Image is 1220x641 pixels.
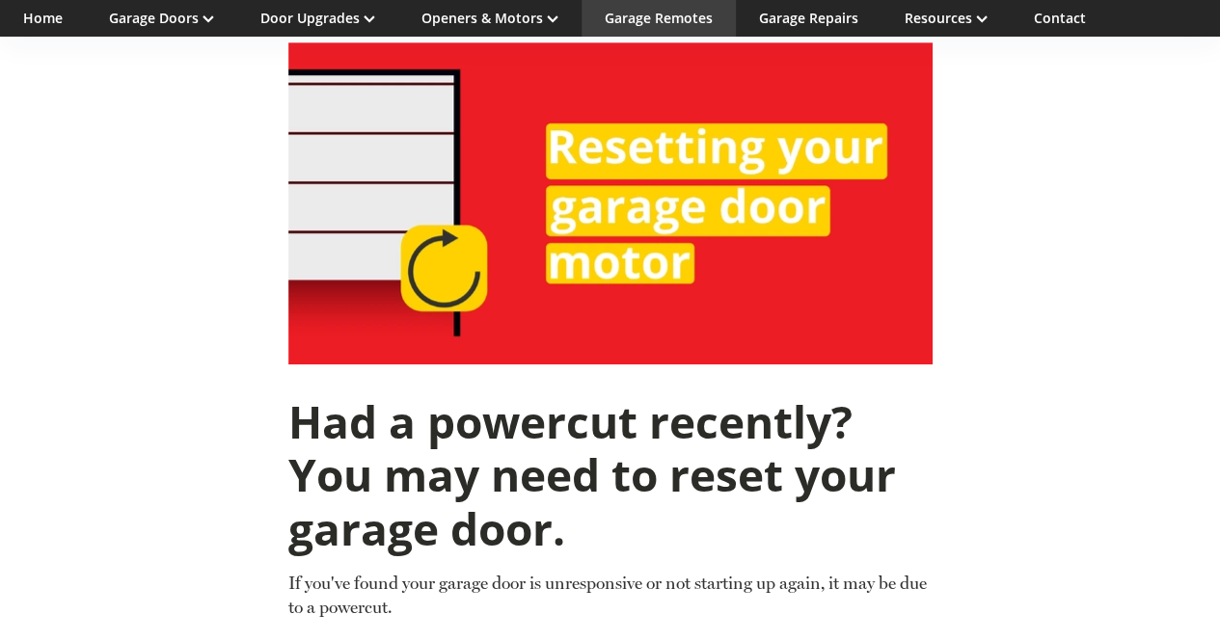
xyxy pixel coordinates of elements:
h1: Had a powercut recently? You may need to reset your garage door. [288,395,933,557]
a: Garage Doors [109,9,214,27]
a: Openers & Motors [421,9,558,27]
a: Resources [905,9,988,27]
a: Door Upgrades [260,9,375,27]
a: Garage Remotes [605,9,713,27]
a: Contact [1034,9,1086,27]
a: Home [23,9,63,27]
p: If you've found your garage door is unresponsive or not starting up again, it may be due to a pow... [288,571,933,638]
a: Garage Repairs [759,9,858,27]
